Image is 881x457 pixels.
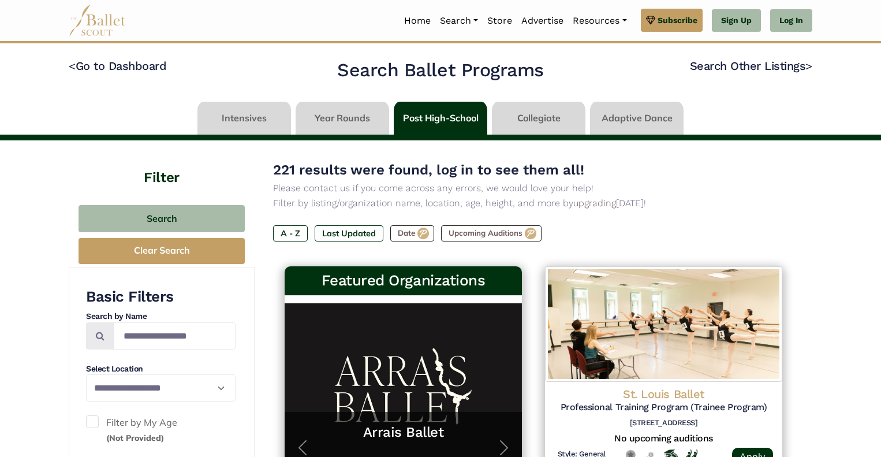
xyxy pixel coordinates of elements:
[69,140,255,188] h4: Filter
[568,9,631,33] a: Resources
[273,225,308,241] label: A - Z
[435,9,483,33] a: Search
[712,9,761,32] a: Sign Up
[273,196,794,211] p: Filter by listing/organization name, location, age, height, and more by [DATE]!
[391,102,490,135] li: Post High-School
[86,415,236,445] label: Filter by My Age
[79,238,245,264] button: Clear Search
[337,58,543,83] h2: Search Ballet Programs
[273,162,584,178] span: 221 results were found, log in to see them all!
[69,58,76,73] code: <
[554,418,773,428] h6: [STREET_ADDRESS]
[517,9,568,33] a: Advertise
[554,387,773,402] h4: St. Louis Ballet
[293,102,391,135] li: Year Rounds
[805,58,812,73] code: >
[315,225,383,241] label: Last Updated
[69,59,166,73] a: <Go to Dashboard
[690,59,812,73] a: Search Other Listings>
[545,266,782,382] img: Logo
[195,102,293,135] li: Intensives
[79,205,245,232] button: Search
[770,9,812,32] a: Log In
[86,311,236,322] h4: Search by Name
[490,102,588,135] li: Collegiate
[646,14,655,27] img: gem.svg
[658,14,697,27] span: Subscribe
[641,9,703,32] a: Subscribe
[296,423,510,441] a: Arrais Ballet
[106,433,164,443] small: (Not Provided)
[273,181,794,196] p: Please contact us if you come across any errors, we would love your help!
[86,287,236,307] h3: Basic Filters
[573,198,616,209] a: upgrading
[441,225,542,241] label: Upcoming Auditions
[114,322,236,350] input: Search by names...
[483,9,517,33] a: Store
[390,225,434,241] label: Date
[400,9,435,33] a: Home
[86,363,236,375] h4: Select Location
[554,402,773,414] h5: Professional Training Program (Trainee Program)
[554,433,773,445] h5: No upcoming auditions
[588,102,686,135] li: Adaptive Dance
[294,271,513,291] h3: Featured Organizations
